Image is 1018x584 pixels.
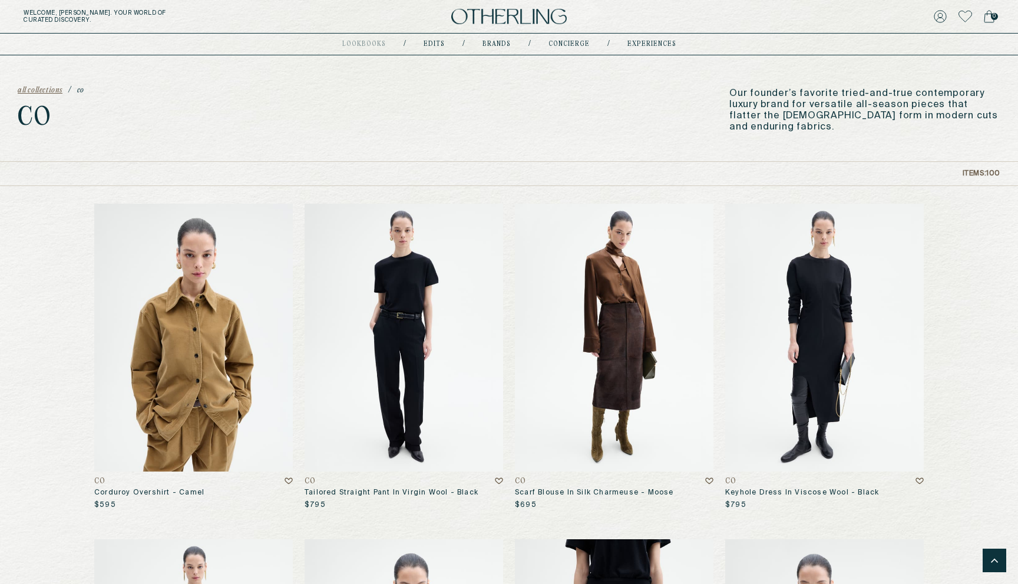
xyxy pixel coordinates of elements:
img: Corduroy Overshirt - Camel [94,204,293,472]
a: experiences [627,41,676,47]
p: Our founder’s favorite tried-and-true contemporary luxury brand for versatile all-season pieces t... [729,88,1000,134]
div: / [462,39,465,49]
a: lookbooks [342,41,386,47]
p: $795 [725,500,746,510]
img: Scarf Blouse in Silk Charmeuse - Moose [515,204,713,472]
p: $795 [305,500,326,510]
a: /Co [68,87,84,95]
h4: CO [725,477,736,486]
p: $695 [515,500,537,510]
h3: Tailored Straight Pant In Virgin Wool - Black [305,488,503,497]
div: / [607,39,610,49]
a: 0 [984,8,994,25]
a: Corduroy Overshirt - CamelCOCorduroy Overshirt - Camel$595 [94,204,293,510]
p: Items: 100 [963,170,1000,178]
h3: Scarf Blouse In Silk Charmeuse - Moose [515,488,713,497]
h4: CO [94,477,105,486]
h5: Welcome, [PERSON_NAME] . Your world of curated discovery. [24,9,315,24]
img: logo [451,9,567,25]
span: 0 [991,13,998,20]
span: Co [77,87,84,95]
img: Keyhole Dress in Viscose Wool - Black [725,204,924,472]
h3: Keyhole Dress In Viscose Wool - Black [725,488,924,497]
a: Brands [482,41,511,47]
span: / [68,87,71,95]
a: Tailored Straight Pant in Virgin Wool - BlackCOTailored Straight Pant In Virgin Wool - Black$795 [305,204,503,510]
a: all collections [18,87,62,95]
a: Edits [424,41,445,47]
div: / [528,39,531,49]
a: concierge [548,41,590,47]
h1: Co [18,107,84,130]
h4: CO [515,477,525,486]
h3: Corduroy Overshirt - Camel [94,488,293,497]
p: $595 [94,500,116,510]
img: Tailored Straight Pant in Virgin Wool - Black [305,204,503,472]
a: Keyhole Dress in Viscose Wool - BlackCOKeyhole Dress In Viscose Wool - Black$795 [725,204,924,510]
h4: CO [305,477,315,486]
a: Scarf Blouse in Silk Charmeuse - MooseCOScarf Blouse In Silk Charmeuse - Moose$695 [515,204,713,510]
div: / [404,39,406,49]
